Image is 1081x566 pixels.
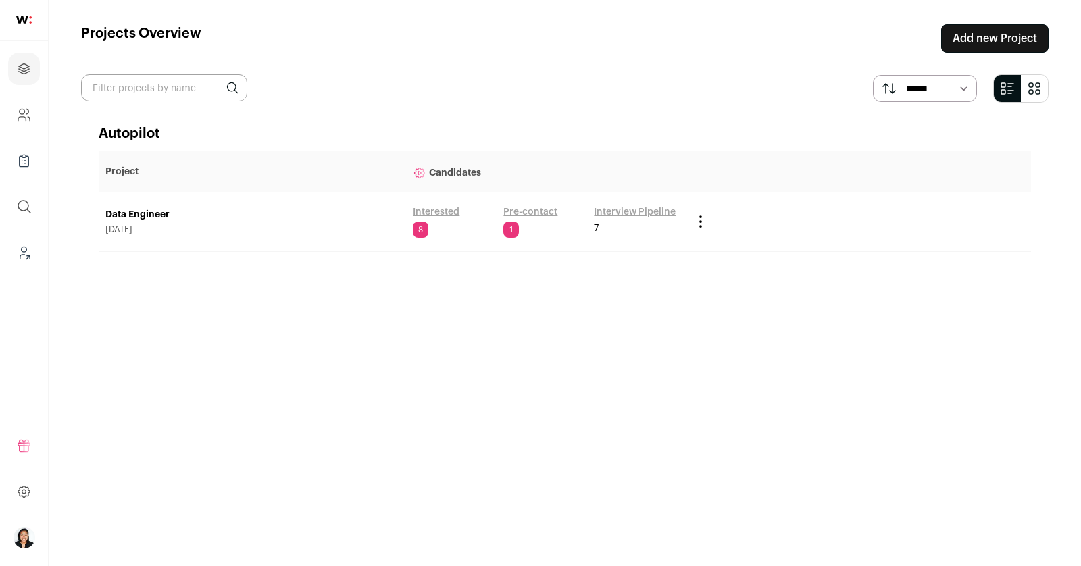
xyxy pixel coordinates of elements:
h2: Autopilot [99,124,1031,143]
p: Candidates [413,158,679,185]
span: 7 [594,222,599,235]
input: Filter projects by name [81,74,247,101]
img: wellfound-shorthand-0d5821cbd27db2630d0214b213865d53afaa358527fdda9d0ea32b1df1b89c2c.svg [16,16,32,24]
a: Interested [413,205,459,219]
button: Open dropdown [14,527,35,548]
span: 8 [413,222,428,238]
a: Pre-contact [503,205,557,219]
button: Project Actions [693,213,709,230]
a: Add new Project [941,24,1049,53]
a: Company Lists [8,145,40,177]
h1: Projects Overview [81,24,201,53]
a: Leads (Backoffice) [8,236,40,269]
a: Company and ATS Settings [8,99,40,131]
p: Project [105,165,399,178]
a: Interview Pipeline [594,205,676,219]
span: [DATE] [105,224,399,235]
a: Data Engineer [105,208,399,222]
img: 13709957-medium_jpg [14,527,35,548]
span: 1 [503,222,519,238]
a: Projects [8,53,40,85]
